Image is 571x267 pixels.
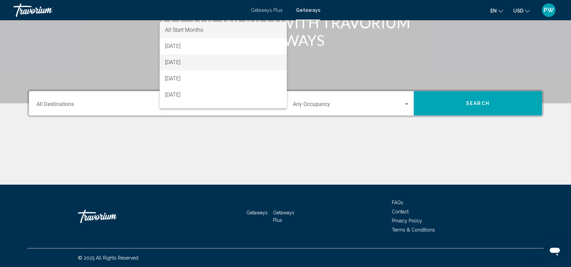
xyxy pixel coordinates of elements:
span: [DATE] [165,87,281,103]
span: All Start Months [165,27,203,33]
span: [DATE] [165,54,281,71]
span: [DATE] [165,71,281,87]
span: [DATE] [165,103,281,119]
iframe: Button to launch messaging window [544,240,566,262]
span: [DATE] [165,38,281,54]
